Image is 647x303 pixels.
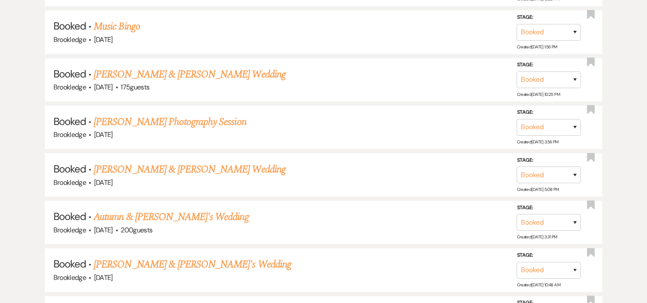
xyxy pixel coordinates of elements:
[517,60,581,70] label: Stage:
[517,44,557,50] span: Created: [DATE] 1:56 PM
[517,203,581,213] label: Stage:
[53,226,86,235] span: Brookledge
[53,130,86,139] span: Brookledge
[94,162,285,177] a: [PERSON_NAME] & [PERSON_NAME] Wedding
[94,178,113,187] span: [DATE]
[94,130,113,139] span: [DATE]
[53,83,86,92] span: Brookledge
[53,19,86,33] span: Booked
[53,115,86,128] span: Booked
[53,162,86,175] span: Booked
[53,35,86,44] span: Brookledge
[94,114,246,130] a: [PERSON_NAME] Photography Session
[121,83,149,92] span: 175 guests
[53,178,86,187] span: Brookledge
[517,139,558,145] span: Created: [DATE] 3:56 PM
[94,209,248,225] a: Autumn & [PERSON_NAME]'s Wedding
[517,92,559,97] span: Created: [DATE] 10:25 PM
[94,273,113,282] span: [DATE]
[94,35,113,44] span: [DATE]
[517,282,560,287] span: Created: [DATE] 10:48 AM
[94,67,285,82] a: [PERSON_NAME] & [PERSON_NAME] Wedding
[53,210,86,223] span: Booked
[517,251,581,260] label: Stage:
[517,187,558,192] span: Created: [DATE] 5:08 PM
[121,226,152,235] span: 200 guests
[94,257,291,272] a: [PERSON_NAME] & [PERSON_NAME]'s Wedding
[94,19,140,34] a: Music Bingo
[53,273,86,282] span: Brookledge
[53,257,86,270] span: Booked
[517,234,557,240] span: Created: [DATE] 3:31 PM
[517,108,581,117] label: Stage:
[94,226,113,235] span: [DATE]
[517,13,581,22] label: Stage:
[94,83,113,92] span: [DATE]
[53,67,86,80] span: Booked
[517,155,581,165] label: Stage:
